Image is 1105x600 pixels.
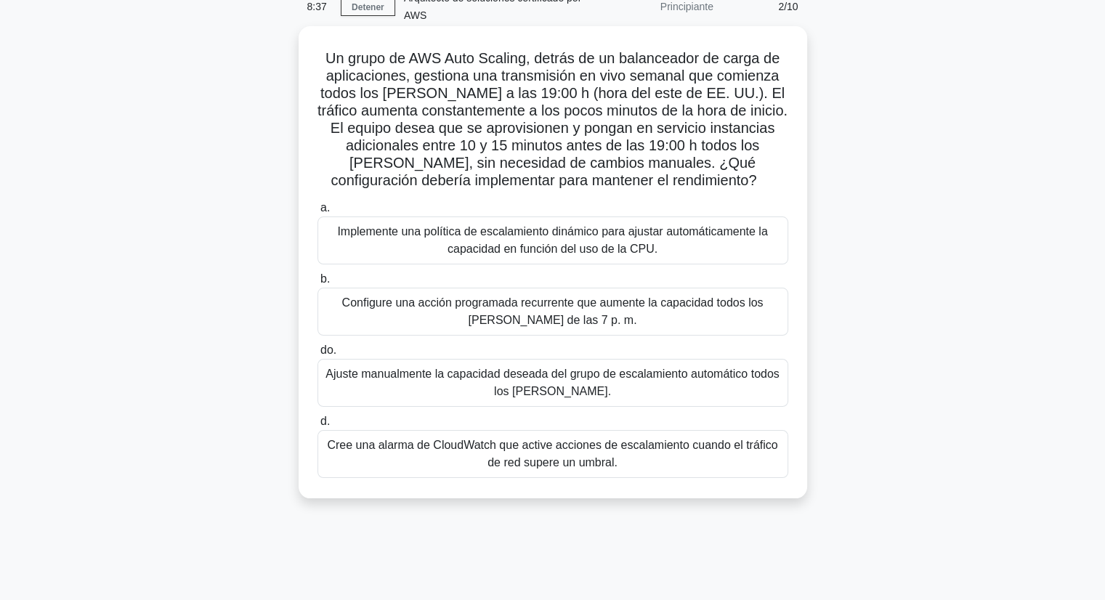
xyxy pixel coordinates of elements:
[317,50,788,188] font: Un grupo de AWS Auto Scaling, detrás de un balanceador de carga de aplicaciones, gestiona una tra...
[320,272,330,285] font: b.
[778,1,798,12] font: 2/10
[327,439,777,469] font: Cree una alarma de CloudWatch que active acciones de escalamiento cuando el tráfico de red supere...
[337,225,767,255] font: Implemente una política de escalamiento dinámico para ajustar automáticamente la capacidad en fun...
[320,415,330,427] font: d.
[320,344,336,356] font: do.
[320,201,330,214] font: a.
[660,1,713,12] font: Principiante
[342,296,764,326] font: Configure una acción programada recurrente que aumente la capacidad todos los [PERSON_NAME] de la...
[325,368,779,397] font: Ajuste manualmente la capacidad deseada del grupo de escalamiento automático todos los [PERSON_NA...
[352,2,384,12] font: Detener
[307,1,327,12] font: 8:37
